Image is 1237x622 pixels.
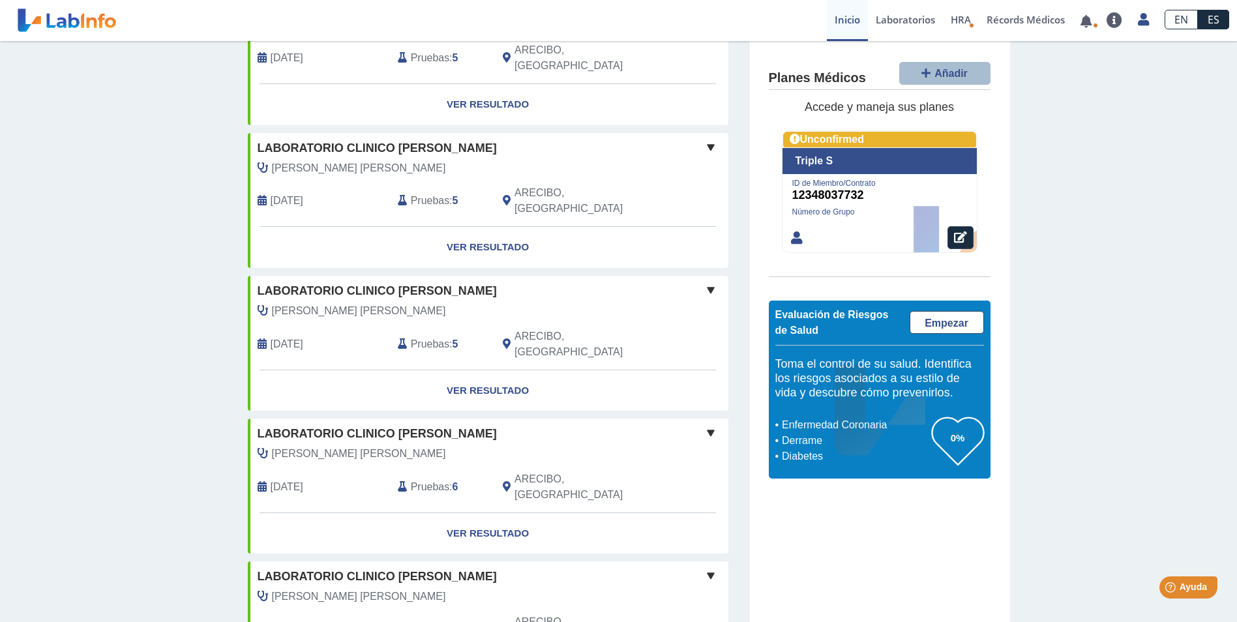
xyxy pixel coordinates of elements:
[271,193,303,209] span: 2023-12-07
[805,101,954,114] span: Accede y maneja sus planes
[925,318,968,329] span: Empezar
[258,568,497,585] span: Laboratorio Clinico [PERSON_NAME]
[411,336,449,352] span: Pruebas
[934,68,968,79] span: Añadir
[411,479,449,495] span: Pruebas
[775,358,984,400] h5: Toma el control de su salud. Identifica los riesgos asociados a su estilo de vida y descubre cómo...
[899,62,991,85] button: Añadir
[411,50,449,66] span: Pruebas
[258,282,497,300] span: Laboratorio Clinico [PERSON_NAME]
[272,446,446,462] span: Rivera Riestra, Victor
[271,336,303,352] span: 2023-11-02
[1198,10,1229,29] a: ES
[910,311,984,334] a: Empezar
[779,417,932,433] li: Enfermedad Coronaria
[271,50,303,66] span: 2024-01-31
[258,140,497,157] span: Laboratorio Clinico [PERSON_NAME]
[769,71,866,87] h4: Planes Médicos
[453,338,458,349] b: 5
[248,370,728,411] a: Ver Resultado
[453,195,458,206] b: 5
[388,471,493,503] div: :
[411,193,449,209] span: Pruebas
[388,42,493,74] div: :
[775,309,889,336] span: Evaluación de Riesgos de Salud
[932,430,984,446] h3: 0%
[248,227,728,268] a: Ver Resultado
[514,42,659,74] span: ARECIBO, PR
[388,185,493,216] div: :
[388,329,493,360] div: :
[779,449,932,464] li: Diabetes
[951,13,971,26] span: HRA
[1121,571,1223,608] iframe: Help widget launcher
[248,84,728,125] a: Ver Resultado
[514,185,659,216] span: ARECIBO, PR
[248,513,728,554] a: Ver Resultado
[779,433,932,449] li: Derrame
[453,52,458,63] b: 5
[272,303,446,319] span: Rivera Riestra, Victor
[514,329,659,360] span: ARECIBO, PR
[271,479,303,495] span: 2023-08-17
[1165,10,1198,29] a: EN
[258,425,497,443] span: Laboratorio Clinico [PERSON_NAME]
[272,160,446,176] span: Rivera Riestra, Victor
[272,589,446,604] span: Rivera Riestra, Victor
[514,471,659,503] span: ARECIBO, PR
[453,481,458,492] b: 6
